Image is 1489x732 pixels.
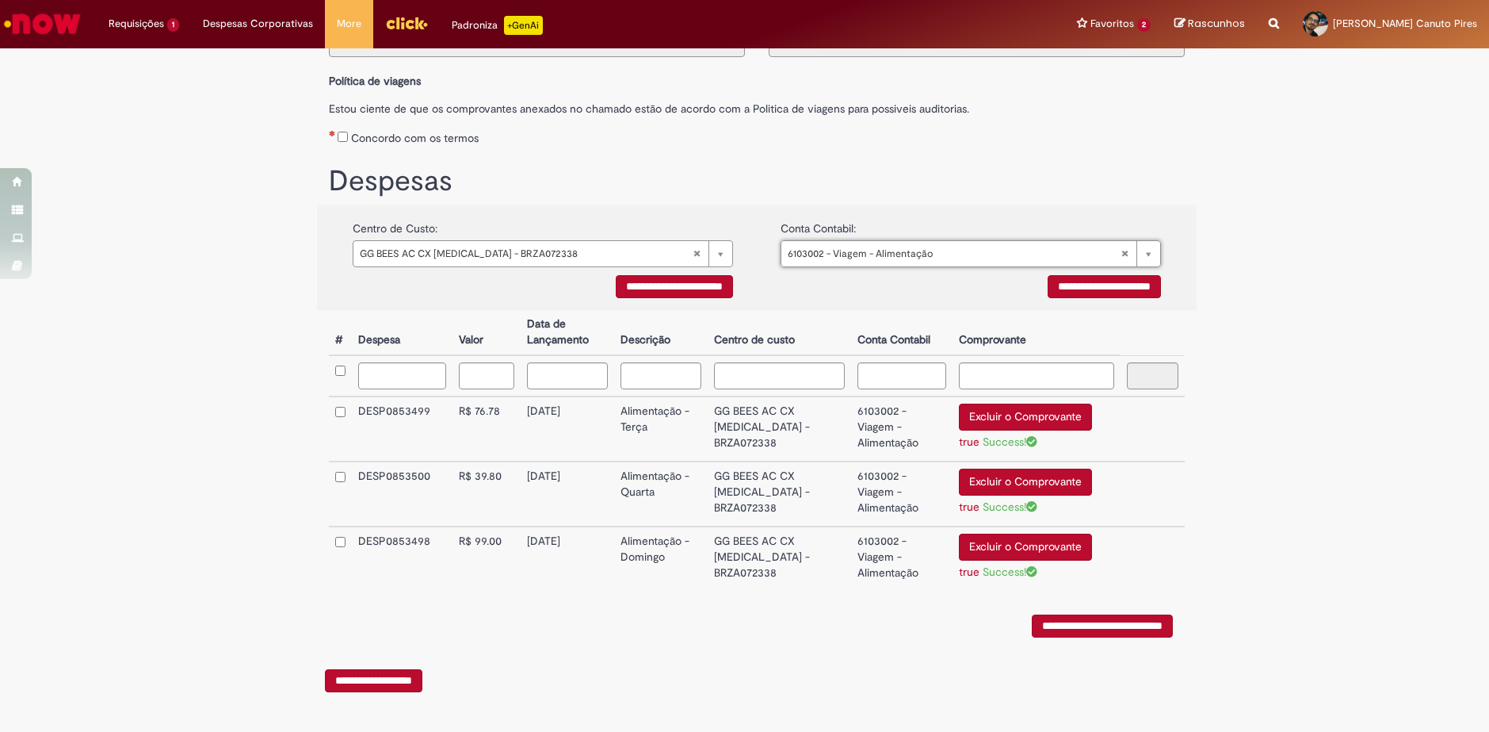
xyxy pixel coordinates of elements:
[781,213,856,236] label: Conta Contabil:
[959,565,979,579] a: true
[614,527,707,591] td: Alimentação - Domingo
[1113,241,1136,266] abbr: Limpar campo {0}
[521,527,614,591] td: [DATE]
[953,397,1121,462] td: Excluir o Comprovante true Success!
[2,8,83,40] img: ServiceNow
[959,435,979,449] a: true
[521,310,614,355] th: Data de Lançamento
[452,397,521,462] td: R$ 76.78
[385,11,428,35] img: click_logo_yellow_360x200.png
[351,130,479,146] label: Concordo com os termos
[452,527,521,591] td: R$ 99.00
[983,435,1037,449] span: Success!
[352,527,453,591] td: DESP0853498
[708,462,852,527] td: GG BEES AC CX [MEDICAL_DATA] - BRZA072338
[953,527,1121,591] td: Excluir o Comprovante true Success!
[1090,16,1134,32] span: Favoritos
[959,469,1092,496] button: Excluir o Comprovante
[851,397,953,462] td: 6103002 - Viagem - Alimentação
[953,462,1121,527] td: Excluir o Comprovante true Success!
[352,397,453,462] td: DESP0853499
[1333,17,1477,30] span: [PERSON_NAME] Canuto Pires
[851,462,953,527] td: 6103002 - Viagem - Alimentação
[1174,17,1245,32] a: Rascunhos
[329,74,421,88] b: Política de viagens
[1137,18,1151,32] span: 2
[452,16,543,35] div: Padroniza
[959,500,979,514] a: true
[203,16,313,32] span: Despesas Corporativas
[851,310,953,355] th: Conta Contabil
[352,462,453,527] td: DESP0853500
[521,397,614,462] td: [DATE]
[685,241,708,266] abbr: Limpar campo {0}
[1188,16,1245,31] span: Rascunhos
[614,462,707,527] td: Alimentação - Quarta
[959,404,1092,431] button: Excluir o Comprovante
[352,310,453,355] th: Despesa
[167,18,179,32] span: 1
[109,16,164,32] span: Requisições
[337,16,361,32] span: More
[614,310,707,355] th: Descrição
[504,16,543,35] p: +GenAi
[708,310,852,355] th: Centro de custo
[614,397,707,462] td: Alimentação - Terça
[708,397,852,462] td: GG BEES AC CX [MEDICAL_DATA] - BRZA072338
[983,565,1037,579] span: Success!
[353,240,733,267] a: GG BEES AC CX [MEDICAL_DATA] - BRZA072338Limpar campo {0}
[959,534,1092,561] button: Excluir o Comprovante
[953,310,1121,355] th: Comprovante
[452,310,521,355] th: Valor
[329,166,1185,197] h1: Despesas
[851,527,953,591] td: 6103002 - Viagem - Alimentação
[983,500,1037,514] span: Success!
[788,241,1121,266] span: 6103002 - Viagem - Alimentação
[329,93,1185,117] label: Estou ciente de que os comprovantes anexados no chamado estão de acordo com a Politica de viagens...
[360,241,693,266] span: GG BEES AC CX [MEDICAL_DATA] - BRZA072338
[353,213,437,236] label: Centro de Custo:
[708,527,852,591] td: GG BEES AC CX [MEDICAL_DATA] - BRZA072338
[521,462,614,527] td: [DATE]
[452,462,521,527] td: R$ 39.80
[781,240,1161,267] a: 6103002 - Viagem - AlimentaçãoLimpar campo {0}
[329,310,352,355] th: #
